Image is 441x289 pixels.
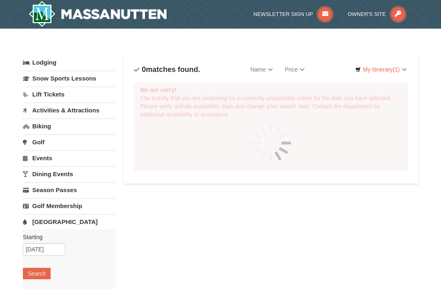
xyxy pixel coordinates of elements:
a: [GEOGRAPHIC_DATA] [23,214,116,229]
a: Name [244,61,278,78]
a: Lodging [23,55,116,70]
img: Massanutten Resort Logo [29,1,167,27]
a: Events [23,150,116,166]
a: Price [279,61,311,78]
a: My Itinerary(1) [350,63,412,76]
a: Lift Tickets [23,87,116,102]
button: Search [23,268,51,279]
strong: We are sorry! [140,87,176,93]
span: Newsletter Sign Up [254,11,313,17]
a: Season Passes [23,182,116,197]
img: spinner.gif [251,123,292,164]
label: Starting [23,233,109,241]
a: Snow Sports Lessons [23,71,116,86]
a: Newsletter Sign Up [254,11,334,17]
a: Golf [23,134,116,150]
span: (1) [393,66,400,73]
a: Massanutten Resort [29,1,167,27]
a: Activities & Attractions [23,103,116,118]
a: Golf Membership [23,198,116,213]
a: Biking [23,119,116,134]
div: The activity that you are searching for is currently unavailable online for the date you have sel... [134,82,408,171]
span: Owner's Site [347,11,386,17]
a: Dining Events [23,166,116,181]
a: Owner's Site [347,11,406,17]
